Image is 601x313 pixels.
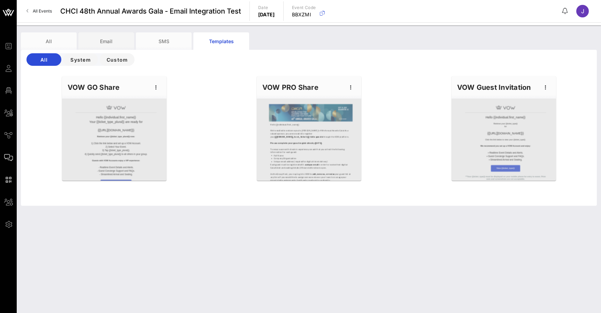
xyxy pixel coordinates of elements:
[32,57,56,63] span: All
[105,57,129,63] span: Custom
[69,57,92,63] span: System
[257,76,361,99] div: VOW PRO Share
[100,53,134,66] button: Custom
[60,6,241,16] span: CHCI 48th Annual Awards Gala - Email Integration Test
[292,4,316,11] p: Event Code
[576,5,589,17] div: J
[62,76,167,99] div: VOW GO Share
[63,53,98,66] button: System
[258,4,275,11] p: Date
[452,76,556,99] div: VOW Guest Invitation
[78,32,134,50] div: Email
[258,11,275,18] p: [DATE]
[136,32,192,50] div: SMS
[292,11,316,18] p: BBXZMI
[22,6,56,17] a: All Events
[33,8,52,14] span: All Events
[21,32,77,50] div: All
[26,53,61,66] button: All
[581,8,584,15] span: J
[193,32,249,50] div: Templates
